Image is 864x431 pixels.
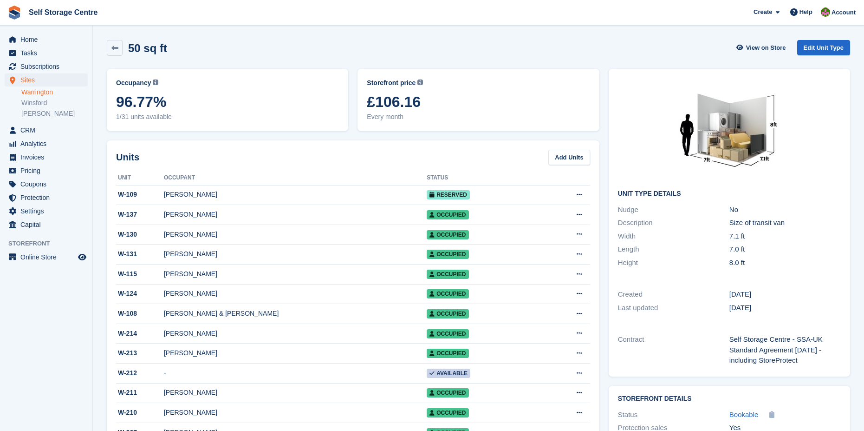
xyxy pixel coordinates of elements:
[618,244,729,255] div: Length
[116,112,339,122] span: 1/31 units available
[5,60,88,73] a: menu
[618,410,729,420] div: Status
[116,408,164,418] div: W-210
[164,190,427,199] div: [PERSON_NAME]
[660,78,799,183] img: 50.jpg
[116,309,164,318] div: W-108
[618,218,729,228] div: Description
[729,410,759,420] a: Bookable
[164,230,427,239] div: [PERSON_NAME]
[729,411,759,418] span: Bookable
[427,349,468,358] span: Occupied
[20,73,76,86] span: Sites
[548,150,590,165] a: Add Units
[128,42,167,54] h2: 50 sq ft
[729,205,841,215] div: No
[116,348,164,358] div: W-213
[367,78,416,88] span: Storefront price
[164,408,427,418] div: [PERSON_NAME]
[427,270,468,279] span: Occupied
[20,124,76,137] span: CRM
[116,388,164,398] div: W-211
[116,78,151,88] span: Occupancy
[729,303,841,313] div: [DATE]
[116,190,164,199] div: W-109
[427,369,470,378] span: Available
[164,210,427,219] div: [PERSON_NAME]
[20,46,76,60] span: Tasks
[5,151,88,164] a: menu
[5,164,88,177] a: menu
[20,191,76,204] span: Protection
[8,239,92,248] span: Storefront
[164,269,427,279] div: [PERSON_NAME]
[7,6,21,20] img: stora-icon-8386f47178a22dfd0bd8f6a31ec36ba5ce8667c1dd55bd0f319d3a0aa187defe.svg
[164,249,427,259] div: [PERSON_NAME]
[5,33,88,46] a: menu
[116,171,164,186] th: Unit
[618,303,729,313] div: Last updated
[618,334,729,366] div: Contract
[754,7,772,17] span: Create
[618,395,841,403] h2: Storefront Details
[5,46,88,60] a: menu
[735,40,790,55] a: View on Store
[20,178,76,191] span: Coupons
[116,230,164,239] div: W-130
[427,230,468,239] span: Occupied
[427,388,468,398] span: Occupied
[5,73,88,86] a: menu
[729,231,841,242] div: 7.1 ft
[746,43,786,53] span: View on Store
[116,329,164,338] div: W-214
[427,171,546,186] th: Status
[20,164,76,177] span: Pricing
[427,190,470,199] span: Reserved
[5,191,88,204] a: menu
[367,93,590,110] span: £106.16
[799,7,812,17] span: Help
[618,289,729,300] div: Created
[164,171,427,186] th: Occupant
[164,289,427,298] div: [PERSON_NAME]
[797,40,850,55] a: Edit Unit Type
[417,80,423,85] img: icon-info-grey-7440780725fd019a000dd9b08b2336e03edf1995a4989e88bcd33f0948082b44.svg
[618,258,729,268] div: Height
[5,218,88,231] a: menu
[618,190,841,198] h2: Unit Type details
[20,33,76,46] span: Home
[618,231,729,242] div: Width
[729,258,841,268] div: 8.0 ft
[427,210,468,219] span: Occupied
[21,88,88,97] a: Warrington
[20,251,76,264] span: Online Store
[5,251,88,264] a: menu
[427,250,468,259] span: Occupied
[20,151,76,164] span: Invoices
[116,210,164,219] div: W-137
[164,364,427,384] td: -
[21,99,88,107] a: Winsford
[821,7,830,17] img: Robert Fletcher
[5,124,88,137] a: menu
[5,205,88,218] a: menu
[729,218,841,228] div: Size of transit van
[164,388,427,398] div: [PERSON_NAME]
[116,289,164,298] div: W-124
[25,5,101,20] a: Self Storage Centre
[20,218,76,231] span: Capital
[729,334,841,366] div: Self Storage Centre - SSA-UK Standard Agreement [DATE] - including StoreProtect
[116,93,339,110] span: 96.77%
[21,109,88,118] a: [PERSON_NAME]
[367,112,590,122] span: Every month
[164,348,427,358] div: [PERSON_NAME]
[427,408,468,418] span: Occupied
[427,289,468,298] span: Occupied
[77,252,88,263] a: Preview store
[20,205,76,218] span: Settings
[427,309,468,318] span: Occupied
[729,244,841,255] div: 7.0 ft
[164,329,427,338] div: [PERSON_NAME]
[729,289,841,300] div: [DATE]
[20,60,76,73] span: Subscriptions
